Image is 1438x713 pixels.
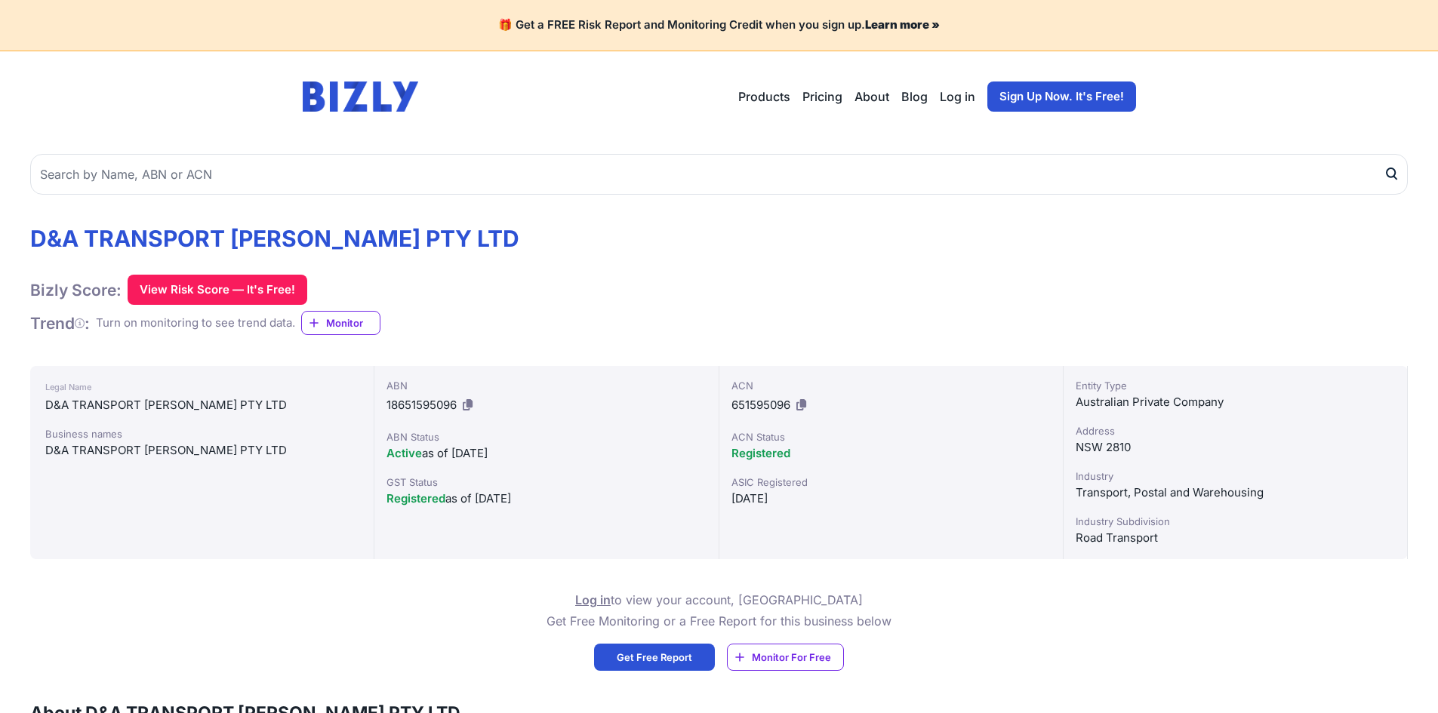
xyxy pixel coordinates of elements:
[386,444,706,463] div: as of [DATE]
[865,17,940,32] a: Learn more »
[45,396,359,414] div: D&A TRANSPORT [PERSON_NAME] PTY LTD
[301,311,380,335] a: Monitor
[727,644,844,671] a: Monitor For Free
[731,490,1051,508] div: [DATE]
[1076,484,1395,502] div: Transport, Postal and Warehousing
[731,475,1051,490] div: ASIC Registered
[575,592,611,607] a: Log in
[30,313,90,333] h1: Trend :
[802,88,842,106] a: Pricing
[1076,529,1395,547] div: Road Transport
[854,88,889,106] a: About
[386,378,706,393] div: ABN
[30,280,122,300] h1: Bizly Score:
[547,589,891,632] p: to view your account, [GEOGRAPHIC_DATA] Get Free Monitoring or a Free Report for this business below
[731,429,1051,444] div: ACN Status
[45,378,359,396] div: Legal Name
[1076,514,1395,529] div: Industry Subdivision
[901,88,928,106] a: Blog
[940,88,975,106] a: Log in
[738,88,790,106] button: Products
[987,81,1136,112] a: Sign Up Now. It's Free!
[386,475,706,490] div: GST Status
[128,275,307,305] button: View Risk Score — It's Free!
[18,18,1420,32] h4: 🎁 Get a FREE Risk Report and Monitoring Credit when you sign up.
[386,446,422,460] span: Active
[752,650,831,665] span: Monitor For Free
[30,225,519,252] h1: D&A TRANSPORT [PERSON_NAME] PTY LTD
[594,644,715,671] a: Get Free Report
[386,491,445,506] span: Registered
[1076,378,1395,393] div: Entity Type
[1076,393,1395,411] div: Australian Private Company
[96,315,295,332] div: Turn on monitoring to see trend data.
[1076,423,1395,438] div: Address
[1076,438,1395,456] div: NSW 2810
[386,398,457,412] span: 18651595096
[617,650,692,665] span: Get Free Report
[30,154,1408,195] input: Search by Name, ABN or ACN
[326,315,380,330] span: Monitor
[731,398,790,412] span: 651595096
[731,378,1051,393] div: ACN
[386,429,706,444] div: ABN Status
[386,490,706,508] div: as of [DATE]
[45,426,359,441] div: Business names
[45,441,359,459] div: D&A TRANSPORT [PERSON_NAME] PTY LTD
[731,446,790,460] span: Registered
[1076,469,1395,484] div: Industry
